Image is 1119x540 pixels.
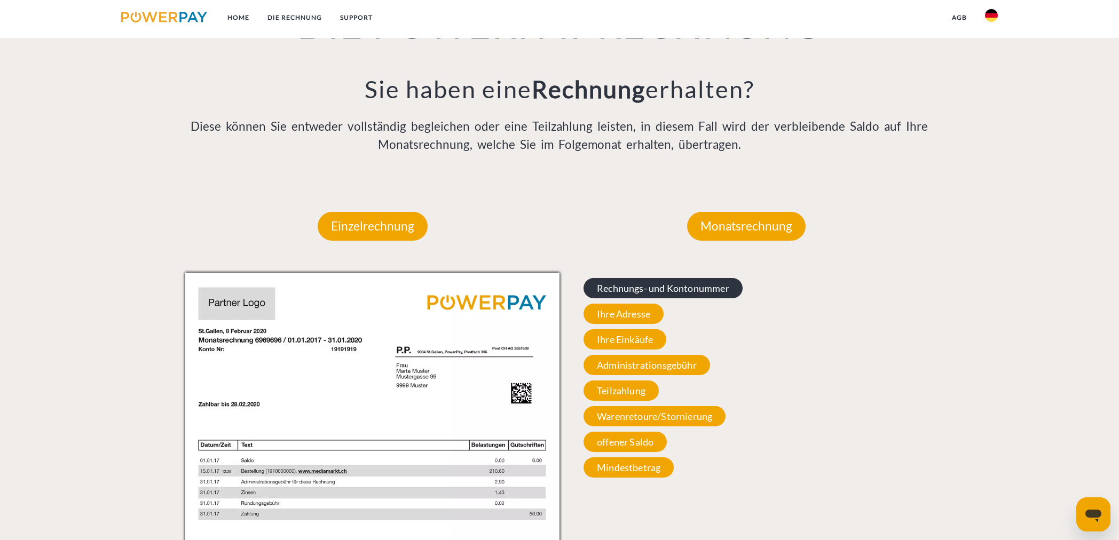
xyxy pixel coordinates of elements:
img: logo-powerpay.svg [121,12,207,22]
b: Rechnung [532,75,645,104]
p: Diese können Sie entweder vollständig begleichen oder eine Teilzahlung leisten, in diesem Fall wi... [185,117,934,154]
img: de [985,9,998,22]
span: Teilzahlung [584,380,659,401]
a: Home [218,8,258,27]
iframe: Schaltfläche zum Öffnen des Messaging-Fensters [1076,497,1110,531]
span: Ihre Einkäufe [584,329,666,350]
a: agb [943,8,976,27]
h3: Sie haben eine erhalten? [185,74,934,104]
span: Administrationsgebühr [584,355,710,375]
span: Rechnungs- und Kontonummer [584,278,743,298]
span: Warenretoure/Stornierung [584,406,726,426]
a: DIE RECHNUNG [258,8,331,27]
a: SUPPORT [331,8,382,27]
p: Monatsrechnung [687,212,806,241]
p: Einzelrechnung [318,212,428,241]
span: offener Saldo [584,432,667,452]
span: Mindestbetrag [584,457,674,478]
span: Ihre Adresse [584,304,664,324]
